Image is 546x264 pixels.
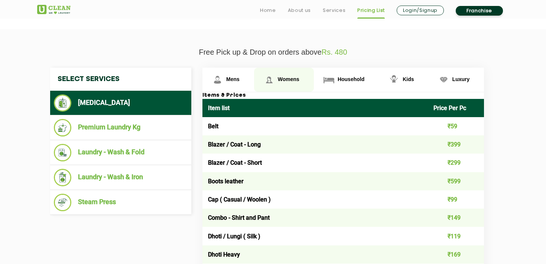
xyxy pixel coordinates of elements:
[428,135,484,154] td: ₹399
[54,94,71,112] img: Dry Cleaning
[54,194,71,211] img: Steam Press
[37,5,71,14] img: UClean Laundry and Dry Cleaning
[202,99,428,117] th: Item list
[50,68,191,91] h4: Select Services
[202,209,428,227] td: Combo - Shirt and Pant
[202,92,484,99] h3: Items & Prices
[54,119,71,136] img: Premium Laundry Kg
[54,144,71,161] img: Laundry - Wash & Fold
[54,169,71,186] img: Laundry - Wash & Iron
[263,73,276,86] img: Womens
[428,154,484,172] td: ₹299
[428,117,484,135] td: ₹59
[202,172,428,190] td: Boots leather
[202,117,428,135] td: Belt
[437,73,450,86] img: Luxury
[54,169,188,186] li: Laundry - Wash & Iron
[428,190,484,209] td: ₹99
[452,76,470,82] span: Luxury
[202,245,428,264] td: Dhoti Heavy
[202,227,428,245] td: Dhoti / Lungi ( Silk )
[403,76,414,82] span: Kids
[338,76,364,82] span: Household
[54,144,188,161] li: Laundry - Wash & Fold
[397,6,444,15] a: Login/Signup
[322,48,347,56] span: Rs. 480
[54,94,188,112] li: [MEDICAL_DATA]
[54,119,188,136] li: Premium Laundry Kg
[54,194,188,211] li: Steam Press
[211,73,224,86] img: Mens
[202,190,428,209] td: Cap ( Casual / Woolen )
[202,154,428,172] td: Blazer / Coat - Short
[428,172,484,190] td: ₹599
[387,73,400,86] img: Kids
[428,209,484,227] td: ₹149
[226,76,240,82] span: Mens
[288,6,311,15] a: About us
[456,6,503,16] a: Franchise
[428,245,484,264] td: ₹169
[37,48,509,57] p: Free Pick up & Drop on orders above
[428,227,484,245] td: ₹119
[202,135,428,154] td: Blazer / Coat - Long
[260,6,276,15] a: Home
[323,6,345,15] a: Services
[278,76,299,82] span: Womens
[322,73,335,86] img: Household
[428,99,484,117] th: Price Per Pc
[357,6,385,15] a: Pricing List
